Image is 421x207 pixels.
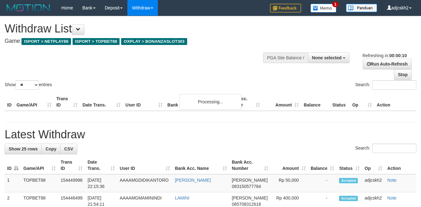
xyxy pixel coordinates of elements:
input: Search: [372,80,416,90]
span: Show 25 rows [9,146,38,151]
span: Refreshing in: [362,53,407,58]
th: Balance: activate to sort column ascending [308,156,337,174]
th: Bank Acc. Name: activate to sort column ascending [173,156,229,174]
span: 1 [332,2,339,7]
a: Note [387,178,397,183]
td: TOPBET88 [21,174,58,192]
th: Amount: activate to sort column ascending [271,156,308,174]
img: panduan.png [346,4,377,12]
span: Copy [45,146,56,151]
th: Bank Acc. Number: activate to sort column ascending [229,156,271,174]
td: Rp 50,000 [271,174,308,192]
label: Search: [355,80,416,90]
span: Accepted [339,178,358,183]
img: MOTION_logo.png [5,3,52,12]
th: Status: activate to sort column ascending [337,156,362,174]
th: Amount [263,93,301,111]
th: Date Trans. [80,93,123,111]
span: ISPORT > NETPLAY88 [21,38,71,45]
a: Copy [41,144,60,154]
span: Accepted [339,196,358,201]
span: ISPORT > TOPBET88 [73,38,120,45]
div: PGA Site Balance / [263,52,308,63]
td: AAAAMGDIDIKANTORO [117,174,173,192]
td: - [308,174,337,192]
label: Search: [355,144,416,153]
th: Game/API [14,93,54,111]
th: User ID: activate to sort column ascending [117,156,173,174]
select: Showentries [16,80,39,90]
th: Bank Acc. Name [165,93,224,111]
span: None selected [312,55,342,60]
a: Note [387,195,397,200]
th: Bank Acc. Number [224,93,263,111]
th: Action [385,156,416,174]
th: Game/API: activate to sort column ascending [21,156,58,174]
a: CSV [60,144,77,154]
td: 154449998 [58,174,85,192]
input: Search: [372,144,416,153]
strong: 00:00:10 [389,53,407,58]
th: Op [350,93,374,111]
th: Trans ID [54,93,80,111]
th: Balance [301,93,330,111]
span: OXPLAY > BONANZASLOT303 [121,38,187,45]
a: [PERSON_NAME] [175,178,211,183]
th: Status [330,93,350,111]
a: LAMINI [175,195,190,200]
th: ID: activate to sort column descending [5,156,21,174]
a: Run Auto-Refresh [363,59,412,69]
button: None selected [308,52,349,63]
th: ID [5,93,14,111]
span: Copy 083150577784 to clipboard [232,184,261,189]
label: Show entries [5,80,52,90]
div: Processing... [179,94,242,110]
th: Date Trans.: activate to sort column ascending [85,156,117,174]
td: [DATE] 22:15:36 [85,174,117,192]
th: Op: activate to sort column ascending [362,156,385,174]
a: Show 25 rows [5,144,42,154]
th: Action [374,93,416,111]
td: 1 [5,174,21,192]
img: Button%20Memo.svg [310,4,337,12]
a: Stop [394,69,412,80]
th: User ID [123,93,165,111]
th: Trans ID: activate to sort column ascending [58,156,85,174]
h4: Game: [5,38,274,44]
h1: Latest Withdraw [5,128,416,141]
span: [PERSON_NAME] [232,195,268,200]
img: Feedback.jpg [270,4,301,12]
td: adjcskh2 [362,174,385,192]
h1: Withdraw List [5,22,274,35]
span: CSV [64,146,73,151]
span: [PERSON_NAME] [232,178,268,183]
span: Copy 085708312618 to clipboard [232,202,261,207]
